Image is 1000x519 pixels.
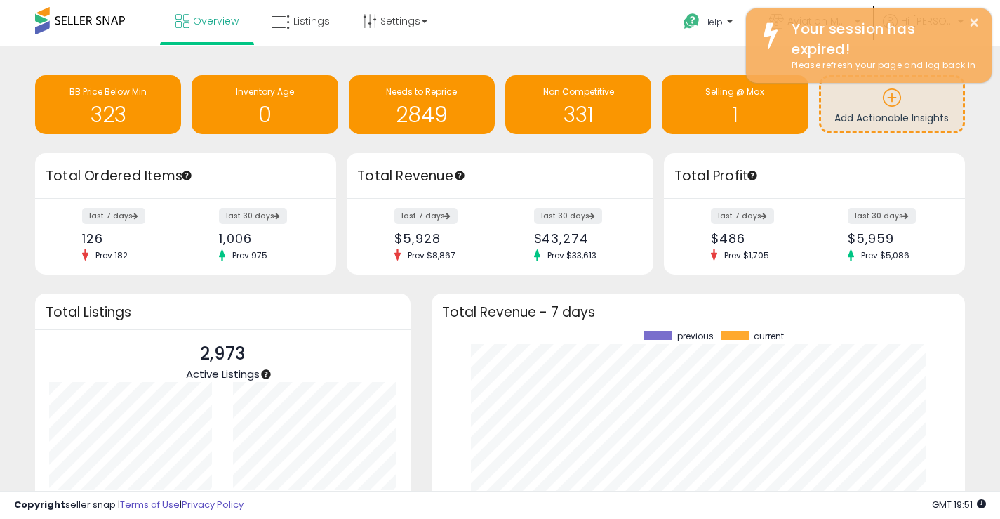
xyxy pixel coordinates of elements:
a: Terms of Use [120,498,180,511]
span: Prev: $5,086 [854,249,916,261]
i: Get Help [683,13,700,30]
span: 2025-08-15 19:51 GMT [932,498,986,511]
h1: 0 [199,103,331,126]
div: seller snap | | [14,499,244,512]
span: Inventory Age [236,86,294,98]
button: × [968,14,980,32]
strong: Copyright [14,498,65,511]
label: last 7 days [82,208,145,224]
h3: Total Profit [674,166,954,186]
div: Your session has expired! [781,19,981,59]
h1: 331 [512,103,644,126]
a: BB Price Below Min 323 [35,75,181,134]
label: last 30 days [219,208,287,224]
span: Active Listings [186,367,260,381]
label: last 30 days [848,208,916,224]
span: Overview [193,14,239,28]
div: Tooltip anchor [453,169,466,182]
h3: Total Ordered Items [46,166,326,186]
div: Please refresh your page and log back in [781,59,981,72]
span: previous [677,331,714,341]
span: Non Competitive [543,86,614,98]
a: Needs to Reprice 2849 [349,75,495,134]
span: Help [704,16,723,28]
h3: Total Revenue - 7 days [442,307,954,317]
a: Selling @ Max 1 [662,75,808,134]
a: Privacy Policy [182,498,244,511]
b: 15 [99,489,109,506]
div: 1,006 [219,231,312,246]
h1: 2849 [356,103,488,126]
div: Tooltip anchor [260,368,272,381]
label: last 7 days [711,208,774,224]
div: $43,274 [534,231,629,246]
a: Add Actionable Insights [821,77,963,131]
div: $5,959 [848,231,940,246]
p: 2,973 [186,341,260,367]
span: Prev: $33,613 [540,249,604,261]
span: BB Price Below Min [69,86,147,98]
div: Tooltip anchor [180,169,193,182]
span: Prev: $1,705 [717,249,776,261]
div: Tooltip anchor [746,169,759,182]
h1: 1 [669,103,801,126]
span: Add Actionable Insights [834,111,949,125]
label: last 30 days [534,208,602,224]
a: Help [672,2,747,46]
div: $5,928 [394,231,489,246]
span: Needs to Reprice [386,86,457,98]
span: Prev: 182 [88,249,135,261]
h1: 323 [42,103,174,126]
a: Non Competitive 331 [505,75,651,134]
div: $486 [711,231,804,246]
span: Listings [293,14,330,28]
span: Prev: $8,867 [401,249,462,261]
span: Prev: 975 [225,249,274,261]
label: last 7 days [394,208,458,224]
h3: Total Revenue [357,166,643,186]
div: 126 [82,231,175,246]
b: 1152 [283,489,304,506]
h3: Total Listings [46,307,400,317]
span: current [754,331,784,341]
span: Selling @ Max [705,86,764,98]
a: Inventory Age 0 [192,75,338,134]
